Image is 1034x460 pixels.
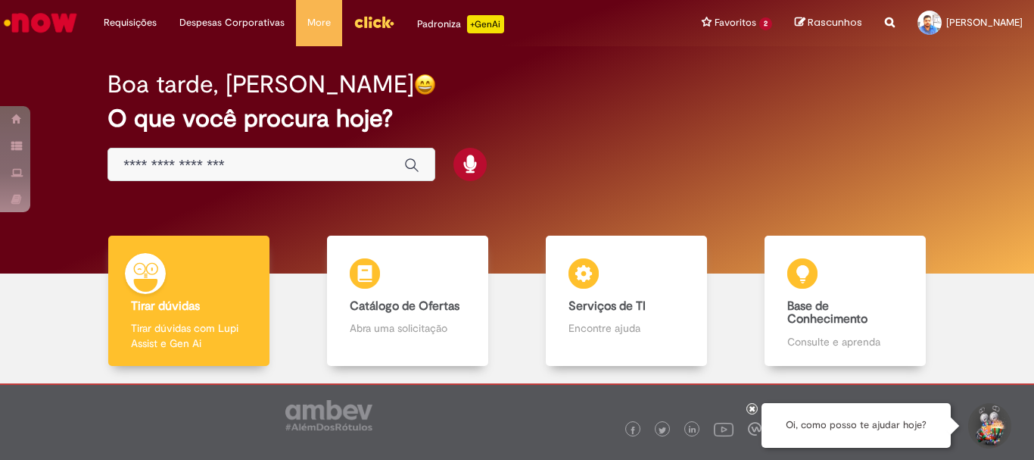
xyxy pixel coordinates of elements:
[414,74,436,95] img: happy-face.png
[689,426,696,435] img: logo_footer_linkedin.png
[350,299,459,314] b: Catálogo de Ofertas
[417,15,504,33] div: Padroniza
[795,16,862,30] a: Rascunhos
[79,236,298,367] a: Tirar dúvidas Tirar dúvidas com Lupi Assist e Gen Ai
[736,236,955,367] a: Base de Conhecimento Consulte e aprenda
[285,400,372,430] img: logo_footer_ambev_rotulo_gray.png
[131,299,200,314] b: Tirar dúvidas
[714,419,733,439] img: logo_footer_youtube.png
[808,15,862,30] span: Rascunhos
[568,299,646,314] b: Serviços de TI
[467,15,504,33] p: +GenAi
[2,8,79,38] img: ServiceNow
[131,321,246,351] p: Tirar dúvidas com Lupi Assist e Gen Ai
[350,321,465,336] p: Abra uma solicitação
[715,15,756,30] span: Favoritos
[353,11,394,33] img: click_logo_yellow_360x200.png
[787,334,902,349] p: Consulte e aprenda
[517,236,736,367] a: Serviços de TI Encontre ajuda
[298,236,517,367] a: Catálogo de Ofertas Abra uma solicitação
[629,427,637,434] img: logo_footer_facebook.png
[966,403,1011,449] button: Iniciar Conversa de Suporte
[104,15,157,30] span: Requisições
[107,71,414,98] h2: Boa tarde, [PERSON_NAME]
[748,422,761,436] img: logo_footer_workplace.png
[179,15,285,30] span: Despesas Corporativas
[759,17,772,30] span: 2
[307,15,331,30] span: More
[946,16,1023,29] span: [PERSON_NAME]
[107,105,927,132] h2: O que você procura hoje?
[568,321,684,336] p: Encontre ajuda
[659,427,666,434] img: logo_footer_twitter.png
[787,299,867,327] b: Base de Conhecimento
[761,403,951,448] div: Oi, como posso te ajudar hoje?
